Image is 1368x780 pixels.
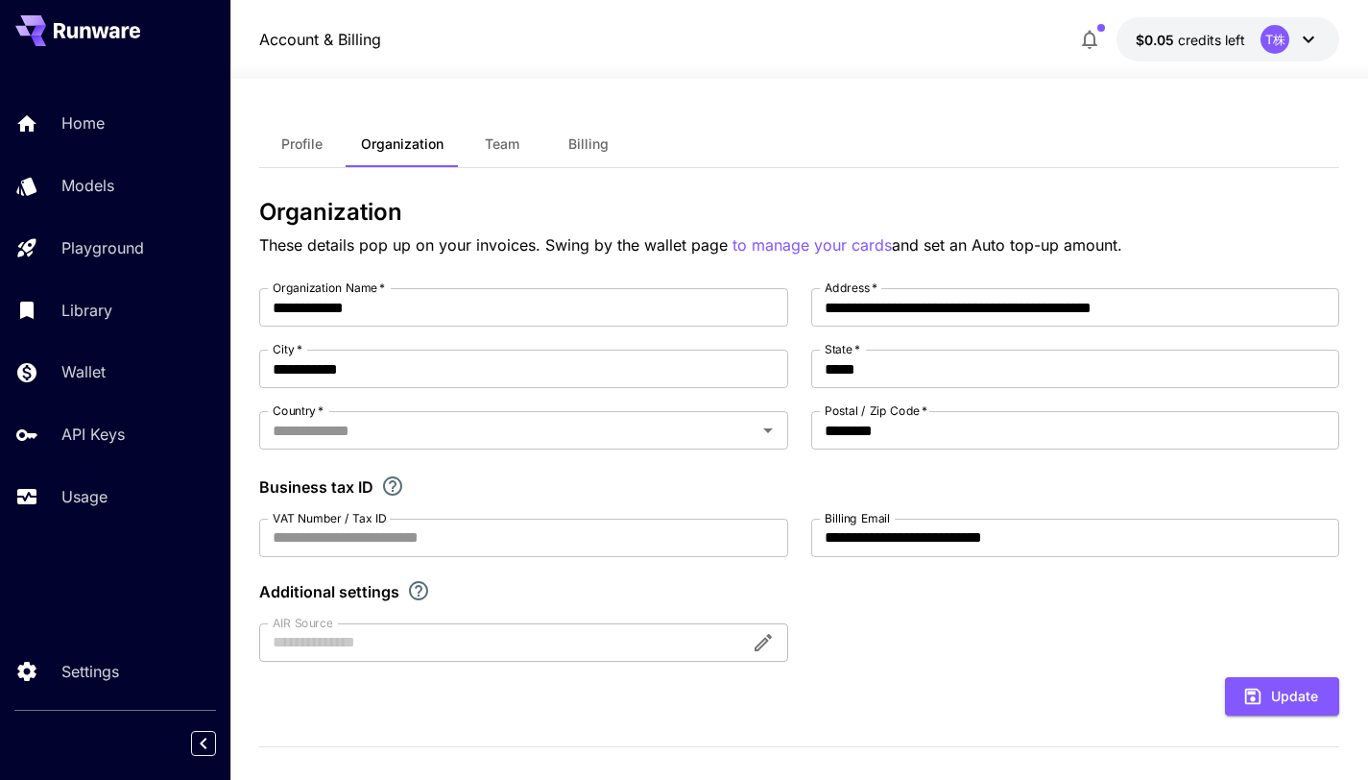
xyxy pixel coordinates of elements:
p: Business tax ID [259,475,373,499]
span: $0.05 [1136,32,1178,48]
label: City [273,341,302,357]
p: Additional settings [259,580,399,603]
label: State [825,341,860,357]
span: Profile [281,135,323,153]
p: Wallet [61,360,106,383]
p: Usage [61,485,108,508]
span: Team [485,135,519,153]
button: Update [1225,677,1339,717]
h3: Organization [259,199,1340,226]
span: and set an Auto top-up amount. [892,235,1122,255]
svg: Explore additional customization settings [407,579,430,602]
div: Collapse sidebar [205,726,230,761]
div: T株 [1260,25,1289,54]
button: Collapse sidebar [191,731,216,756]
span: credits left [1178,32,1245,48]
p: Settings [61,660,119,683]
p: Playground [61,236,144,259]
button: $0.05T株 [1116,17,1339,61]
label: AIR Source [273,615,332,631]
label: Organization Name [273,280,385,296]
div: $0.05 [1136,30,1245,50]
button: Open [755,417,781,444]
label: Country [273,402,324,419]
label: Postal / Zip Code [825,402,927,419]
span: Billing [568,135,609,153]
p: Models [61,174,114,197]
label: VAT Number / Tax ID [273,510,387,526]
a: Account & Billing [259,28,381,51]
label: Address [825,280,877,296]
nav: breadcrumb [259,28,381,51]
p: API Keys [61,423,125,446]
button: to manage your cards [732,233,892,257]
svg: If you are a business tax registrant, please enter your business tax ID here. [381,475,404,498]
label: Billing Email [825,510,890,526]
p: Home [61,111,105,134]
span: Organization [361,135,444,153]
span: These details pop up on your invoices. Swing by the wallet page [259,235,732,255]
p: Library [61,299,112,322]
